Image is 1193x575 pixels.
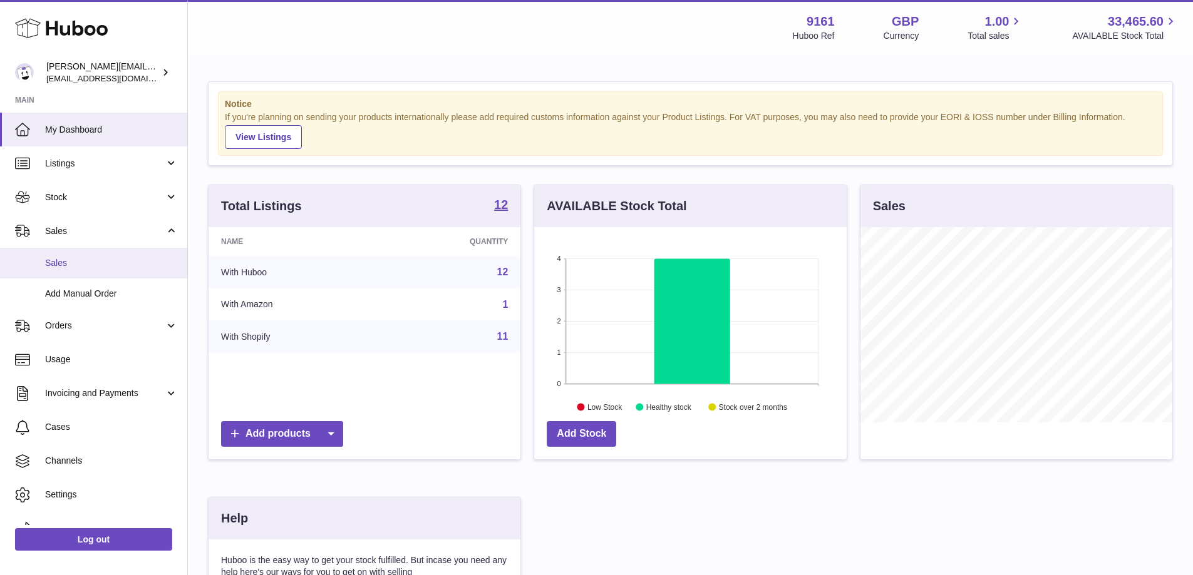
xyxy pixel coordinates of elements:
a: Log out [15,528,172,551]
th: Name [209,227,380,256]
div: If you're planning on sending your products internationally please add required customs informati... [225,111,1156,149]
a: Add Stock [547,421,616,447]
strong: GBP [892,13,919,30]
text: Low Stock [587,402,622,411]
h3: Sales [873,198,906,215]
span: 33,465.60 [1108,13,1164,30]
span: Stock [45,191,165,203]
span: AVAILABLE Stock Total [1072,30,1178,42]
h3: Help [221,510,248,527]
span: [EMAIL_ADDRESS][DOMAIN_NAME] [46,73,184,83]
text: 4 [557,255,561,262]
span: Total sales [968,30,1023,42]
h3: AVAILABLE Stock Total [547,198,686,215]
span: Channels [45,455,178,467]
strong: 9161 [807,13,835,30]
span: My Dashboard [45,124,178,136]
span: Sales [45,225,165,237]
td: With Shopify [209,320,380,353]
text: 0 [557,380,561,387]
text: Stock over 2 months [719,402,787,411]
text: Healthy stock [646,402,692,411]
img: amyesmith31@gmail.com [15,63,34,82]
span: Listings [45,158,165,170]
span: 1.00 [985,13,1010,30]
a: 1.00 Total sales [968,13,1023,42]
th: Quantity [380,227,521,256]
span: Add Manual Order [45,288,178,300]
td: With Amazon [209,288,380,321]
text: 2 [557,317,561,325]
strong: Notice [225,98,1156,110]
div: [PERSON_NAME][EMAIL_ADDRESS][DOMAIN_NAME] [46,61,159,84]
div: Currency [884,30,919,42]
span: Orders [45,320,165,332]
h3: Total Listings [221,198,302,215]
div: Huboo Ref [793,30,835,42]
a: View Listings [225,125,302,149]
a: 33,465.60 AVAILABLE Stock Total [1072,13,1178,42]
td: With Huboo [209,256,380,288]
span: Invoicing and Payments [45,387,165,399]
span: Cases [45,421,178,433]
a: 11 [497,331,509,342]
text: 3 [557,286,561,293]
a: Add products [221,421,343,447]
span: Usage [45,354,178,365]
span: Sales [45,257,178,269]
span: Returns [45,522,178,534]
a: 1 [502,299,508,310]
text: 1 [557,349,561,356]
span: Settings [45,489,178,501]
strong: 12 [494,198,508,211]
a: 12 [497,267,509,277]
a: 12 [494,198,508,213]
